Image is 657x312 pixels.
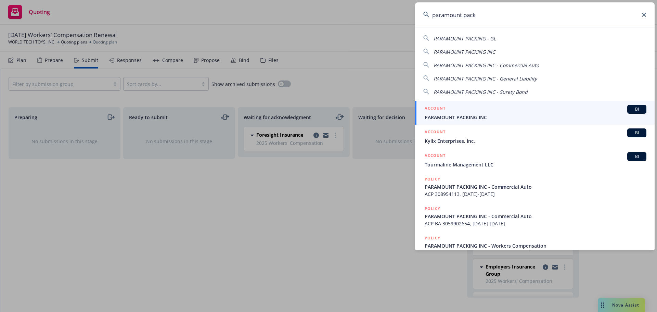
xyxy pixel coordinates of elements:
[415,125,655,148] a: ACCOUNTBIKylix Enterprises, Inc.
[415,2,655,27] input: Search...
[425,137,646,145] span: Kylix Enterprises, Inc.
[425,190,646,198] span: ACP 308954113, [DATE]-[DATE]
[425,161,646,168] span: Tourmaline Management LLC
[434,35,496,42] span: PARAMOUNT PACKING - GL
[434,49,495,55] span: PARAMOUNT PACKING INC
[415,148,655,172] a: ACCOUNTBITourmaline Management LLC
[425,128,446,137] h5: ACCOUNT
[630,130,644,136] span: BI
[434,75,537,82] span: PARAMOUNT PACKING INC - General Liability
[434,89,528,95] span: PARAMOUNT PACKING INC - Surety Bond
[425,213,646,220] span: PARAMOUNT PACKING INC - Commercial Auto
[415,231,655,260] a: POLICYPARAMOUNT PACKING INC - Workers CompensationSS-2305401-02, [DATE]-[DATE]
[415,172,655,201] a: POLICYPARAMOUNT PACKING INC - Commercial AutoACP 308954113, [DATE]-[DATE]
[434,62,539,68] span: PARAMOUNT PACKING INC - Commercial Auto
[425,235,440,241] h5: POLICY
[425,183,646,190] span: PARAMOUNT PACKING INC - Commercial Auto
[425,205,440,212] h5: POLICY
[425,176,440,183] h5: POLICY
[415,201,655,231] a: POLICYPARAMOUNT PACKING INC - Commercial AutoACP BA 3059902654, [DATE]-[DATE]
[425,152,446,160] h5: ACCOUNT
[425,242,646,249] span: PARAMOUNT PACKING INC - Workers Compensation
[630,153,644,160] span: BI
[425,105,446,113] h5: ACCOUNT
[425,114,646,121] span: PARAMOUNT PACKING INC
[425,249,646,257] span: SS-2305401-02, [DATE]-[DATE]
[630,106,644,112] span: BI
[415,101,655,125] a: ACCOUNTBIPARAMOUNT PACKING INC
[425,220,646,227] span: ACP BA 3059902654, [DATE]-[DATE]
